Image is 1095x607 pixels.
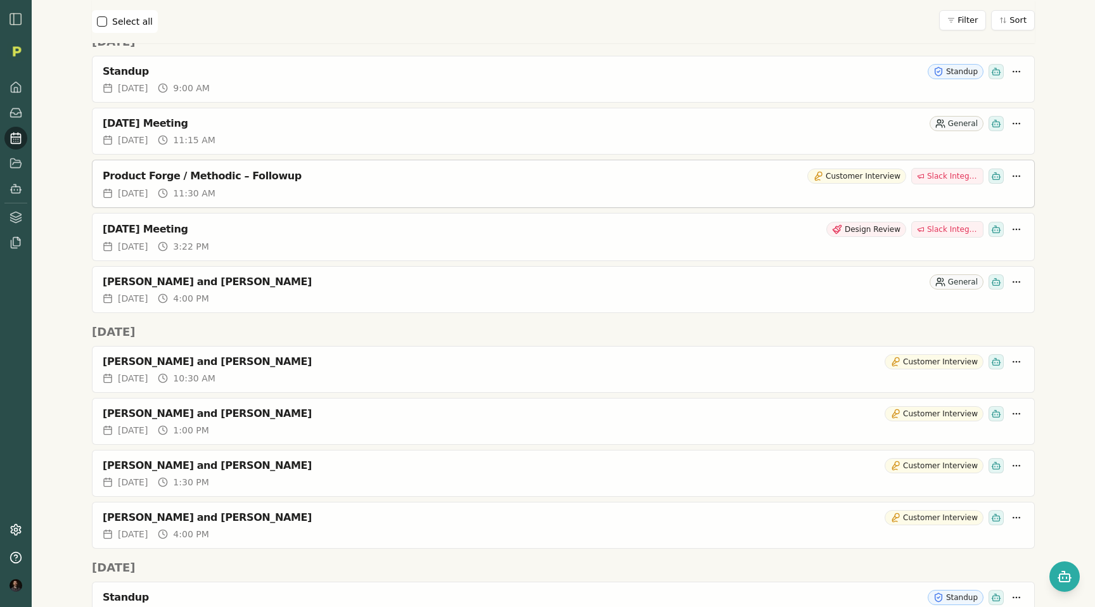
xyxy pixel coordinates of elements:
[928,590,983,605] div: Standup
[989,64,1004,79] div: Smith has been invited
[989,354,1004,369] div: Smith has been invited
[989,222,1004,237] div: Smith has been invited
[4,546,27,569] button: Help
[1009,222,1024,237] button: More options
[103,407,880,420] div: [PERSON_NAME] and [PERSON_NAME]
[10,579,22,592] img: profile
[989,169,1004,184] div: Smith has been invited
[92,559,1035,577] h2: [DATE]
[989,510,1004,525] div: Smith has been invited
[118,424,148,437] span: [DATE]
[103,459,880,472] div: [PERSON_NAME] and [PERSON_NAME]
[885,510,983,525] div: Customer Interview
[92,450,1035,497] a: [PERSON_NAME] and [PERSON_NAME]Customer Interview[DATE]1:30 PM
[92,56,1035,103] a: StandupStandup[DATE]9:00 AM
[173,424,208,437] span: 1:00 PM
[885,354,983,369] div: Customer Interview
[118,528,148,540] span: [DATE]
[173,528,208,540] span: 4:00 PM
[928,64,983,79] div: Standup
[118,292,148,305] span: [DATE]
[118,82,148,94] span: [DATE]
[989,406,1004,421] div: Smith has been invited
[118,187,148,200] span: [DATE]
[1009,458,1024,473] button: More options
[930,116,983,131] div: General
[1009,64,1024,79] button: More options
[885,406,983,421] div: Customer Interview
[826,222,906,237] div: Design Review
[173,240,208,253] span: 3:22 PM
[989,116,1004,131] div: Smith has been invited
[989,274,1004,290] div: Smith has been invited
[173,134,215,146] span: 11:15 AM
[930,274,983,290] div: General
[103,65,923,78] div: Standup
[1009,590,1024,605] button: More options
[173,372,215,385] span: 10:30 AM
[103,355,880,368] div: [PERSON_NAME] and [PERSON_NAME]
[927,224,978,234] span: Slack Integration for Product Forge
[103,591,923,604] div: Standup
[1009,406,1024,421] button: More options
[989,590,1004,605] div: Smith has been invited
[112,15,153,28] label: Select all
[103,117,925,130] div: [DATE] Meeting
[92,398,1035,445] a: [PERSON_NAME] and [PERSON_NAME]Customer Interview[DATE]1:00 PM
[92,323,1035,341] h2: [DATE]
[8,11,23,27] img: sidebar
[173,292,208,305] span: 4:00 PM
[103,170,802,182] div: Product Forge / Methodic – Followup
[991,10,1035,30] button: Sort
[939,10,986,30] button: Filter
[1009,169,1024,184] button: More options
[7,42,26,61] img: Organization logo
[92,108,1035,155] a: [DATE] MeetingGeneral[DATE]11:15 AM
[1009,274,1024,290] button: More options
[173,187,215,200] span: 11:30 AM
[1009,354,1024,369] button: More options
[1049,561,1080,592] button: Open chat
[173,82,210,94] span: 9:00 AM
[173,476,208,489] span: 1:30 PM
[92,502,1035,549] a: [PERSON_NAME] and [PERSON_NAME]Customer Interview[DATE]4:00 PM
[92,346,1035,393] a: [PERSON_NAME] and [PERSON_NAME]Customer Interview[DATE]10:30 AM
[103,511,880,524] div: [PERSON_NAME] and [PERSON_NAME]
[1009,510,1024,525] button: More options
[885,458,983,473] div: Customer Interview
[103,276,925,288] div: [PERSON_NAME] and [PERSON_NAME]
[92,160,1035,208] a: Product Forge / Methodic – FollowupCustomer InterviewSlack Integration for Product Forge[DATE]11:...
[118,134,148,146] span: [DATE]
[807,169,906,184] div: Customer Interview
[92,266,1035,313] a: [PERSON_NAME] and [PERSON_NAME]General[DATE]4:00 PM
[1009,116,1024,131] button: More options
[118,240,148,253] span: [DATE]
[989,458,1004,473] div: Smith has been invited
[927,171,978,181] span: Slack Integration for Product Forge
[103,223,821,236] div: [DATE] Meeting
[92,213,1035,261] a: [DATE] MeetingDesign ReviewSlack Integration for Product Forge[DATE]3:22 PM
[118,476,148,489] span: [DATE]
[118,372,148,385] span: [DATE]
